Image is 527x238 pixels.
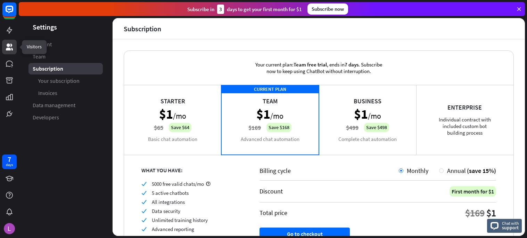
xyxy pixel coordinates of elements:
div: Subscribe now [307,3,348,15]
span: Team [33,53,46,60]
div: First month for $1 [450,186,496,197]
span: Invoices [38,89,57,97]
header: Settings [19,22,113,32]
span: Chat with [502,220,519,227]
span: Advanced reporting [152,226,194,232]
div: Billing cycle [260,167,399,175]
div: Your current plan: , ends in . Subscribe now to keep using ChatBot without interruption. [244,51,394,85]
span: Monthly [407,167,428,175]
i: check [141,208,147,214]
a: Data management [28,100,103,111]
span: Account [33,41,52,48]
i: check [141,217,147,223]
span: Team free trial [294,61,327,68]
div: 7 [8,156,11,162]
span: Subscription [33,65,63,72]
a: Account [28,39,103,50]
div: Subscribe in days to get your first month for $1 [187,5,302,14]
div: WHAT YOU HAVE: [141,167,242,174]
span: Your subscription [38,77,80,85]
span: Data management [33,102,75,109]
a: Invoices [28,87,103,99]
span: support [502,224,519,231]
span: Data security [152,208,180,214]
div: $1 [486,207,496,219]
div: $169 [465,207,485,219]
span: Unlimited training history [152,217,208,223]
a: Your subscription [28,75,103,87]
div: 3 [217,5,224,14]
div: Subscription [124,25,161,33]
a: 7 days [2,154,17,169]
span: Developers [33,114,59,121]
i: check [141,199,147,205]
a: Team [28,51,103,62]
span: 5000 free valid chats/mo [152,181,204,187]
span: All integrations [152,199,185,205]
div: days [6,162,13,167]
span: 7 days [345,61,359,68]
span: Annual [447,167,466,175]
i: check [141,190,147,196]
span: 5 active chatbots [152,190,189,196]
div: Discount [260,187,283,195]
a: Developers [28,112,103,123]
i: check [141,227,147,232]
div: Total price [260,209,287,217]
button: Open LiveChat chat widget [6,3,26,24]
span: (save 15%) [467,167,496,175]
i: check [141,181,147,187]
